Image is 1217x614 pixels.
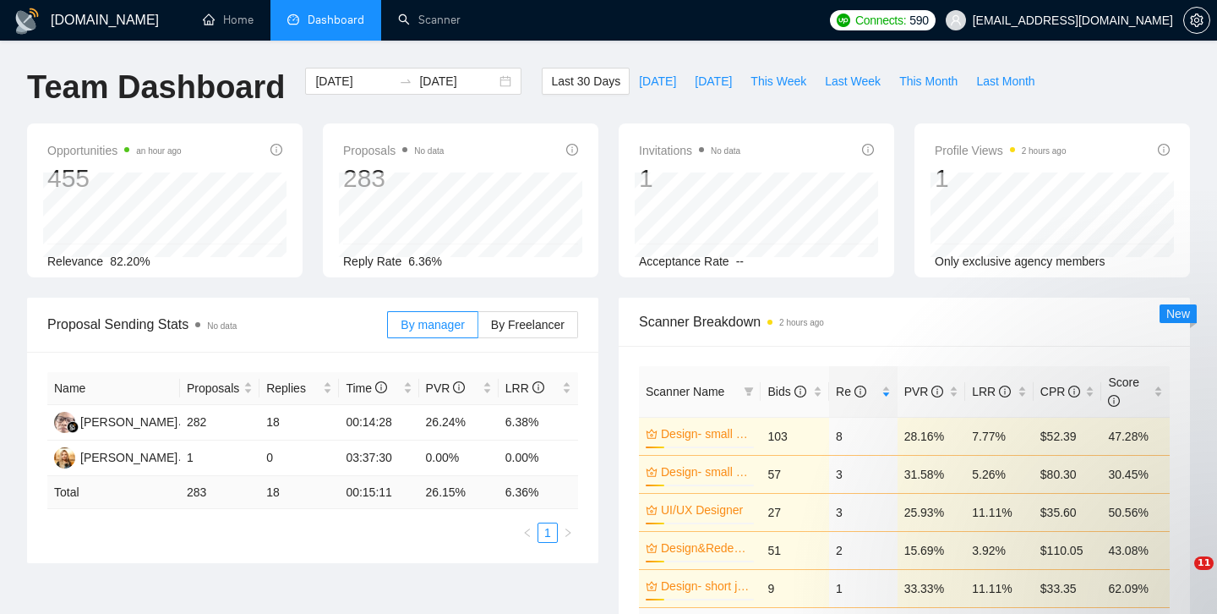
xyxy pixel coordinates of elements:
span: dashboard [287,14,299,25]
td: 11.11% [965,569,1034,607]
th: Name [47,372,180,405]
a: HH[PERSON_NAME] [54,414,177,428]
td: 26.15 % [419,476,499,509]
th: Proposals [180,372,259,405]
span: Scanner Name [646,385,724,398]
td: 26.24% [419,405,499,441]
span: crown [646,542,658,554]
span: left [522,528,532,538]
span: Bids [767,385,805,398]
span: 590 [909,11,928,30]
span: Acceptance Rate [639,255,729,268]
td: 8 [829,417,898,455]
li: Next Page [558,523,578,543]
span: to [399,74,412,88]
span: info-circle [999,386,1011,397]
span: info-circle [1158,144,1170,156]
span: info-circle [375,381,387,393]
td: 0 [259,441,339,476]
span: Last 30 Days [551,72,620,90]
img: gigradar-bm.png [67,421,79,433]
a: setting [1183,14,1210,27]
td: 00:15:11 [339,476,418,509]
span: Re [836,385,866,398]
td: 1 [180,441,259,476]
td: 283 [180,476,259,509]
span: Scanner Breakdown [639,311,1170,332]
th: Replies [259,372,339,405]
span: filter [744,386,754,397]
span: Replies [266,379,319,397]
h1: Team Dashboard [27,68,285,107]
td: 1 [829,569,898,607]
button: right [558,523,578,543]
button: Last Month [967,68,1044,95]
span: crown [646,428,658,440]
td: 9 [761,569,829,607]
span: info-circle [931,386,943,397]
td: 0.00% [419,441,499,476]
span: [DATE] [639,72,676,90]
span: PVR [904,385,944,398]
span: By Freelancer [491,318,565,332]
td: 6.36 % [499,476,578,509]
time: 2 hours ago [779,318,824,327]
a: homeHome [203,13,254,27]
button: [DATE] [685,68,741,95]
td: $52.39 [1034,417,1102,455]
button: left [517,523,538,543]
button: setting [1183,7,1210,34]
td: 33.33% [898,569,966,607]
span: swap-right [399,74,412,88]
span: info-circle [862,144,874,156]
span: info-circle [854,386,866,397]
span: No data [711,146,740,156]
span: No data [414,146,444,156]
span: user [950,14,962,26]
span: Proposal Sending Stats [47,314,387,335]
span: By manager [401,318,464,332]
button: Last 30 Days [542,68,630,95]
span: Last Month [976,72,1034,90]
span: info-circle [566,144,578,156]
div: 283 [343,162,444,195]
span: Score [1108,376,1139,408]
span: PVR [426,381,466,395]
li: Previous Page [517,523,538,543]
span: Only exclusive agency members [935,255,1105,268]
a: Design- small business ([GEOGRAPHIC_DATA])(4) [661,463,750,481]
span: info-circle [270,144,282,156]
span: Invitations [639,140,740,161]
span: info-circle [1068,386,1080,397]
span: crown [646,504,658,516]
div: 1 [935,162,1067,195]
span: Last Week [825,72,881,90]
td: 57 [761,455,829,493]
img: HH [54,412,75,433]
td: Total [47,476,180,509]
input: End date [419,72,496,90]
td: 18 [259,476,339,509]
button: This Month [890,68,967,95]
td: 7.77% [965,417,1034,455]
a: Design- small business (NA)(4) [661,425,750,443]
span: CPR [1040,385,1080,398]
td: 103 [761,417,829,455]
td: 51 [761,531,829,569]
div: [PERSON_NAME] [80,413,177,431]
button: Last Week [816,68,890,95]
span: filter [740,379,757,404]
span: This Week [750,72,806,90]
span: info-circle [1108,395,1120,407]
img: VP [54,447,75,469]
li: 1 [538,523,558,543]
span: 6.36% [408,255,442,268]
td: 28.16% [898,417,966,455]
span: Proposals [343,140,444,161]
button: This Week [741,68,816,95]
span: info-circle [532,381,544,393]
span: 11 [1194,556,1214,570]
div: 1 [639,162,740,195]
span: LRR [505,381,544,395]
td: 27 [761,493,829,531]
